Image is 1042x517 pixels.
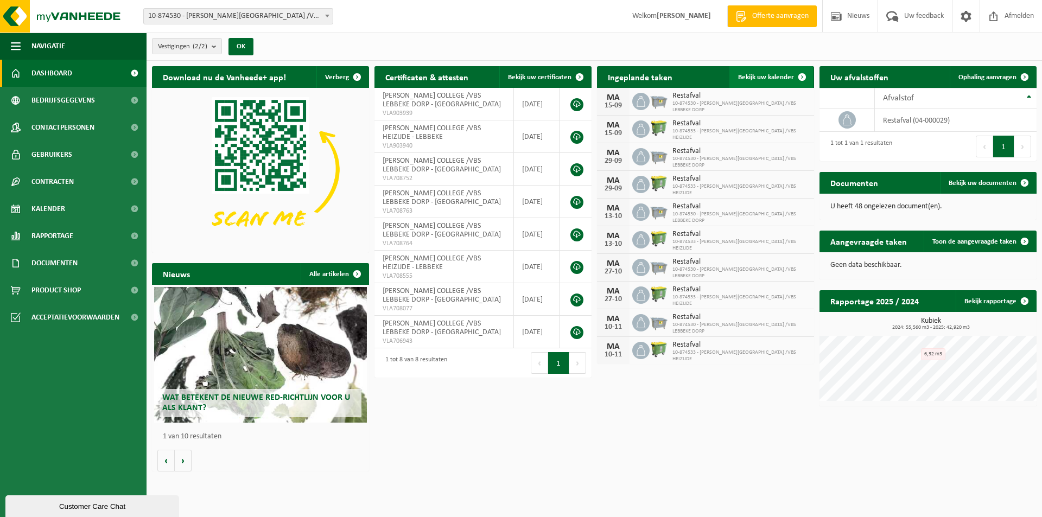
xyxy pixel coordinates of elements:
span: Wat betekent de nieuwe RED-richtlijn voor u als klant? [162,393,350,412]
h3: Kubiek [825,317,1037,330]
h2: Aangevraagde taken [819,231,918,252]
td: [DATE] [514,88,560,120]
h2: Documenten [819,172,889,193]
h2: Nieuws [152,263,201,284]
a: Offerte aanvragen [727,5,817,27]
span: 10-874530 - [PERSON_NAME][GEOGRAPHIC_DATA] /VBS LEBBEKE DORP [672,100,809,113]
button: Vestigingen(2/2) [152,38,222,54]
span: 10-874530 - [PERSON_NAME][GEOGRAPHIC_DATA] /VBS LEBBEKE DORP [672,156,809,169]
span: Documenten [31,250,78,277]
a: Toon de aangevraagde taken [924,231,1035,252]
h2: Uw afvalstoffen [819,66,899,87]
span: Restafval [672,258,809,266]
img: Download de VHEPlus App [152,88,369,251]
span: Bekijk uw kalender [738,74,794,81]
div: 27-10 [602,268,624,276]
span: Vestigingen [158,39,207,55]
span: Restafval [672,202,809,211]
span: Toon de aangevraagde taken [932,238,1016,245]
div: 29-09 [602,157,624,165]
span: 10-874530 - [PERSON_NAME][GEOGRAPHIC_DATA] /VBS LEBBEKE DORP [672,266,809,279]
p: Geen data beschikbaar. [830,261,1026,269]
span: [PERSON_NAME] COLLEGE /VBS LEBBEKE DORP - [GEOGRAPHIC_DATA] [383,189,501,206]
p: 1 van 10 resultaten [163,433,364,441]
div: 6,32 m3 [921,348,945,360]
span: VLA708555 [383,272,505,280]
td: [DATE] [514,316,560,348]
td: [DATE] [514,186,560,218]
span: [PERSON_NAME] COLLEGE /VBS LEBBEKE DORP - [GEOGRAPHIC_DATA] [383,287,501,304]
div: 1 tot 1 van 1 resultaten [825,135,892,158]
p: U heeft 48 ongelezen document(en). [830,203,1026,210]
div: MA [602,315,624,323]
span: VLA706943 [383,337,505,346]
span: 10-874533 - [PERSON_NAME][GEOGRAPHIC_DATA] /VBS HEIZIJDE [672,349,809,362]
span: VLA903940 [383,142,505,150]
span: Offerte aanvragen [749,11,811,22]
a: Alle artikelen [301,263,368,285]
div: 13-10 [602,240,624,248]
span: 2024: 55,560 m3 - 2025: 42,920 m3 [825,325,1037,330]
a: Bekijk rapportage [956,290,1035,312]
span: Bedrijfsgegevens [31,87,95,114]
span: Acceptatievoorwaarden [31,304,119,331]
img: WB-2500-GAL-GY-01 [650,257,668,276]
span: 10-874533 - [PERSON_NAME][GEOGRAPHIC_DATA] /VBS HEIZIJDE [672,294,809,307]
div: 10-11 [602,323,624,331]
span: Bekijk uw certificaten [508,74,571,81]
span: Afvalstof [883,94,914,103]
strong: [PERSON_NAME] [657,12,711,20]
h2: Certificaten & attesten [374,66,479,87]
div: MA [602,204,624,213]
img: WB-2500-GAL-GY-01 [650,312,668,331]
span: Product Shop [31,277,81,304]
td: [DATE] [514,120,560,153]
img: WB-0660-HPE-GN-50 [650,229,668,248]
span: Dashboard [31,60,72,87]
count: (2/2) [193,43,207,50]
span: Restafval [672,230,809,239]
span: Contactpersonen [31,114,94,141]
a: Bekijk uw certificaten [499,66,590,88]
img: WB-0660-HPE-GN-50 [650,340,668,359]
span: 10-874530 - OSCAR ROMERO COLLEGE /VBS LEBBEKE DORP - LEBBEKE [144,9,333,24]
button: Verberg [316,66,368,88]
button: 1 [993,136,1014,157]
span: Navigatie [31,33,65,60]
a: Ophaling aanvragen [950,66,1035,88]
td: [DATE] [514,218,560,251]
div: MA [602,287,624,296]
td: [DATE] [514,283,560,316]
span: VLA903939 [383,109,505,118]
h2: Rapportage 2025 / 2024 [819,290,930,311]
span: Restafval [672,285,809,294]
button: 1 [548,352,569,374]
span: Restafval [672,147,809,156]
img: WB-0660-HPE-GN-50 [650,285,668,303]
span: 10-874533 - [PERSON_NAME][GEOGRAPHIC_DATA] /VBS HEIZIJDE [672,239,809,252]
div: MA [602,342,624,351]
td: restafval (04-000029) [875,108,1037,132]
span: Restafval [672,119,809,128]
span: VLA708764 [383,239,505,248]
h2: Ingeplande taken [597,66,683,87]
div: MA [602,93,624,102]
span: VLA708077 [383,304,505,313]
div: 15-09 [602,130,624,137]
span: Verberg [325,74,349,81]
button: Volgende [175,450,192,471]
div: 29-09 [602,185,624,193]
iframe: chat widget [5,493,181,517]
img: WB-2500-GAL-GY-01 [650,146,668,165]
span: VLA708763 [383,207,505,215]
div: MA [602,176,624,185]
div: 1 tot 8 van 8 resultaten [380,351,447,375]
img: WB-0660-HPE-GN-50 [650,174,668,193]
div: MA [602,149,624,157]
a: Bekijk uw documenten [940,172,1035,194]
td: [DATE] [514,153,560,186]
div: MA [602,259,624,268]
span: 10-874530 - [PERSON_NAME][GEOGRAPHIC_DATA] /VBS LEBBEKE DORP [672,322,809,335]
a: Wat betekent de nieuwe RED-richtlijn voor u als klant? [154,287,367,423]
img: WB-0660-HPE-GN-50 [650,119,668,137]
